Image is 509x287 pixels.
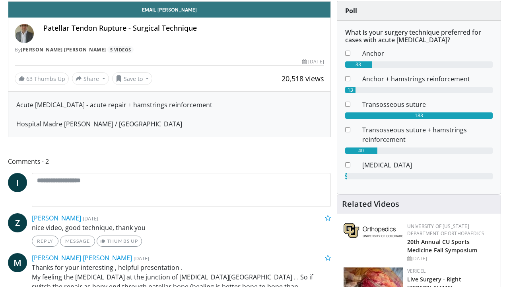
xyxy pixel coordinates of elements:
[83,215,98,222] small: [DATE]
[134,255,149,262] small: [DATE]
[15,46,324,53] div: By
[356,100,499,109] dd: Transosseous suture
[344,223,403,238] img: 355603a8-37da-49b6-856f-e00d7e9307d3.png.150x105_q85_autocrop_double_scale_upscale_version-0.2.png
[72,72,109,85] button: Share
[21,46,106,53] a: [PERSON_NAME] [PERSON_NAME]
[345,147,377,154] div: 40
[345,173,347,179] div: 2
[32,214,81,222] a: [PERSON_NAME]
[8,156,331,167] span: Comments 2
[97,236,142,247] a: Thumbs Up
[345,6,357,15] strong: Poll
[345,112,493,119] div: 183
[282,74,324,83] span: 20,518 views
[8,253,27,272] a: M
[407,223,484,237] a: University of [US_STATE] Department of Orthopaedics
[26,75,33,83] span: 63
[32,236,58,247] a: Reply
[8,1,330,2] video-js: Video Player
[302,58,324,65] div: [DATE]
[356,160,499,170] dd: [MEDICAL_DATA]
[8,2,330,18] a: Email [PERSON_NAME]
[356,74,499,84] dd: Anchor + hamstrings reinforcement
[345,29,493,44] h6: What is your surgery technique preferred for cases with acute [MEDICAL_DATA]?
[356,49,499,58] dd: Anchor
[107,46,134,53] a: 5 Videos
[345,87,356,93] div: 13
[32,254,132,262] a: [PERSON_NAME] [PERSON_NAME]
[32,223,331,232] p: nice video, good technique, thank you
[60,236,95,247] a: Message
[16,100,322,129] div: Acute [MEDICAL_DATA] - acute repair + hamstrings reinforcement Hospital Madre [PERSON_NAME] / [GE...
[8,173,27,192] a: I
[8,213,27,232] a: Z
[407,267,425,274] a: Vericel
[356,125,499,144] dd: Transosseous suture + hamstrings reinforcement
[15,73,69,85] a: 63 Thumbs Up
[15,24,34,43] img: Avatar
[407,238,477,254] a: 20th Annual CU Sports Medicine Fall Symposium
[407,255,494,262] div: [DATE]
[342,199,399,209] h4: Related Videos
[345,61,372,68] div: 33
[43,24,324,33] h4: Patellar Tendon Rupture - Surgical Technique
[112,72,153,85] button: Save to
